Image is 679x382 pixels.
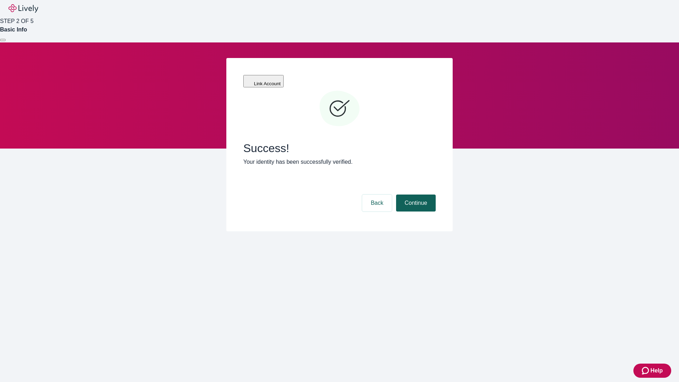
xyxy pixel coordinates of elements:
span: Success! [243,141,436,155]
svg: Checkmark icon [318,88,361,130]
button: Link Account [243,75,284,87]
span: Help [650,366,663,375]
p: Your identity has been successfully verified. [243,158,436,166]
img: Lively [8,4,38,13]
button: Zendesk support iconHelp [633,364,671,378]
button: Back [362,195,392,212]
svg: Zendesk support icon [642,366,650,375]
button: Continue [396,195,436,212]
